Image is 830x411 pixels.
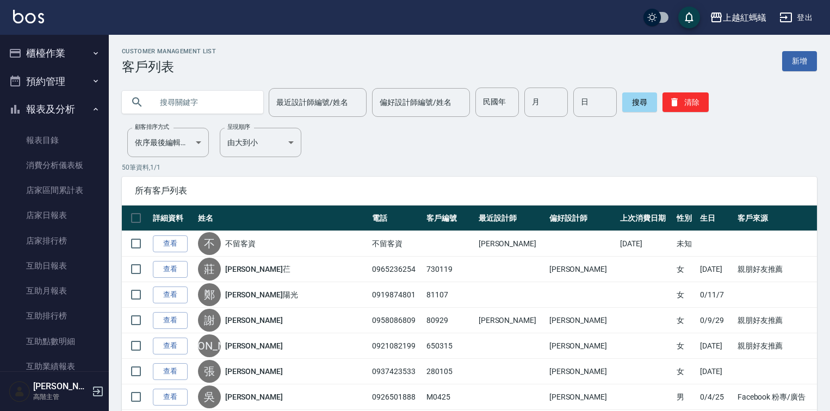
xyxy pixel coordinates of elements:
[225,391,283,402] a: [PERSON_NAME]
[4,203,104,228] a: 店家日報表
[547,308,617,333] td: [PERSON_NAME]
[153,389,188,406] a: 查看
[674,359,697,384] td: 女
[122,48,216,55] h2: Customer Management List
[33,381,89,392] h5: [PERSON_NAME]
[198,258,221,281] div: 莊
[547,384,617,410] td: [PERSON_NAME]
[674,282,697,308] td: 女
[153,338,188,354] a: 查看
[782,51,817,71] a: 新增
[697,205,735,231] th: 生日
[674,384,697,410] td: 男
[227,123,250,131] label: 呈現順序
[735,308,817,333] td: 親朋好友推薦
[198,232,221,255] div: 不
[4,354,104,379] a: 互助業績報表
[678,7,700,28] button: save
[723,11,766,24] div: 上越紅螞蟻
[225,264,290,275] a: [PERSON_NAME]芢
[674,205,697,231] th: 性別
[4,303,104,328] a: 互助排行榜
[476,308,547,333] td: [PERSON_NAME]
[697,333,735,359] td: [DATE]
[617,231,674,257] td: [DATE]
[198,360,221,383] div: 張
[424,205,476,231] th: 客戶編號
[13,10,44,23] img: Logo
[198,385,221,408] div: 吳
[135,185,804,196] span: 所有客戶列表
[153,287,188,303] a: 查看
[225,366,283,377] a: [PERSON_NAME]
[547,359,617,384] td: [PERSON_NAME]
[153,261,188,278] a: 查看
[198,334,221,357] div: [PERSON_NAME]
[674,257,697,282] td: 女
[735,333,817,359] td: 親朋好友推薦
[735,205,817,231] th: 客戶來源
[369,333,424,359] td: 0921082199
[4,67,104,96] button: 預約管理
[697,308,735,333] td: 0/9/29
[153,235,188,252] a: 查看
[424,282,476,308] td: 81107
[547,205,617,231] th: 偏好設計師
[735,257,817,282] td: 親朋好友推薦
[697,384,735,410] td: 0/4/25
[4,329,104,354] a: 互助點數明細
[369,282,424,308] td: 0919874801
[225,340,283,351] a: [PERSON_NAME]
[369,205,424,231] th: 電話
[33,392,89,402] p: 高階主管
[424,308,476,333] td: 80929
[369,359,424,384] td: 0937423533
[153,363,188,380] a: 查看
[4,278,104,303] a: 互助月報表
[195,205,369,231] th: 姓名
[153,312,188,329] a: 查看
[198,283,221,306] div: 鄭
[122,59,216,74] h3: 客戶列表
[674,333,697,359] td: 女
[547,257,617,282] td: [PERSON_NAME]
[424,359,476,384] td: 280105
[4,228,104,253] a: 店家排行榜
[674,308,697,333] td: 女
[424,333,476,359] td: 650315
[225,238,256,249] a: 不留客資
[547,333,617,359] td: [PERSON_NAME]
[369,308,424,333] td: 0958086809
[4,128,104,153] a: 報表目錄
[697,257,735,282] td: [DATE]
[150,205,195,231] th: 詳細資料
[152,88,255,117] input: 搜尋關鍵字
[4,253,104,278] a: 互助日報表
[225,289,298,300] a: [PERSON_NAME]陽光
[9,381,30,402] img: Person
[4,153,104,178] a: 消費分析儀表板
[4,39,104,67] button: 櫃檯作業
[622,92,657,112] button: 搜尋
[369,231,424,257] td: 不留客資
[697,359,735,384] td: [DATE]
[705,7,771,29] button: 上越紅螞蟻
[127,128,209,157] div: 依序最後編輯時間
[122,163,817,172] p: 50 筆資料, 1 / 1
[4,95,104,123] button: 報表及分析
[135,123,169,131] label: 顧客排序方式
[369,384,424,410] td: 0926501888
[697,282,735,308] td: 0/11/7
[4,178,104,203] a: 店家區間累計表
[476,205,547,231] th: 最近設計師
[674,231,697,257] td: 未知
[617,205,674,231] th: 上次消費日期
[775,8,817,28] button: 登出
[424,257,476,282] td: 730119
[735,384,817,410] td: Facebook 粉專/廣告
[424,384,476,410] td: M0425
[198,309,221,332] div: 謝
[220,128,301,157] div: 由大到小
[369,257,424,282] td: 0965236254
[476,231,547,257] td: [PERSON_NAME]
